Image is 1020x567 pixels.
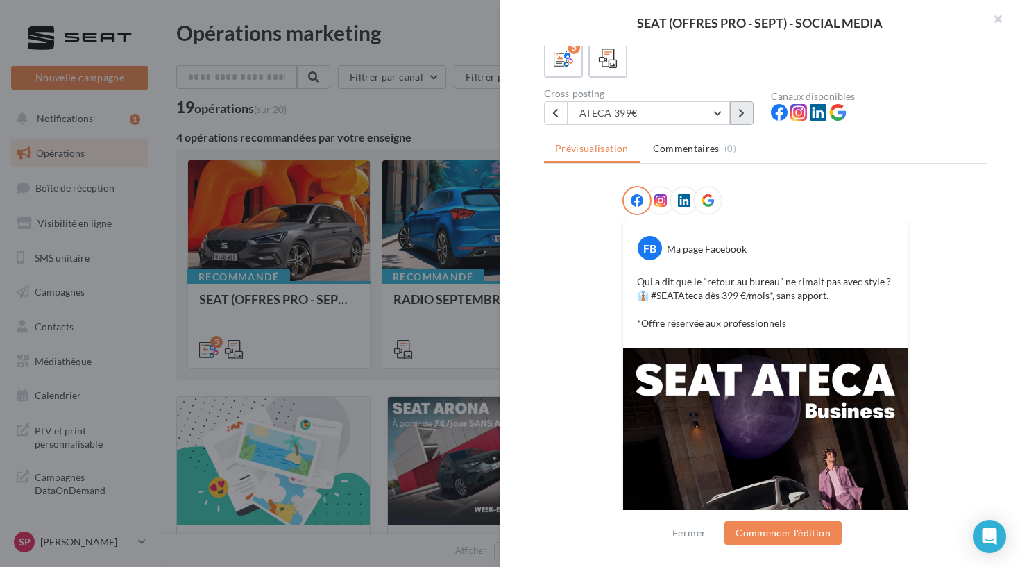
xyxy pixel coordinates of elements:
div: FB [638,236,662,260]
span: (0) [724,143,736,154]
div: SEAT (OFFRES PRO - SEPT) - SOCIAL MEDIA [522,17,998,29]
div: Open Intercom Messenger [973,520,1006,553]
div: 5 [568,42,580,54]
div: Cross-posting [544,89,760,99]
p: Qui a dit que le “retour au bureau” ne rimait pas avec style ? 👔 #SEATAteca dès 399 €/mois*, sans... [637,275,894,330]
div: Canaux disponibles [771,92,987,101]
button: ATECA 399€ [568,101,730,125]
span: Commentaires [653,142,720,155]
div: Ma page Facebook [667,242,747,256]
button: Fermer [667,525,711,541]
button: Commencer l'édition [724,521,842,545]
